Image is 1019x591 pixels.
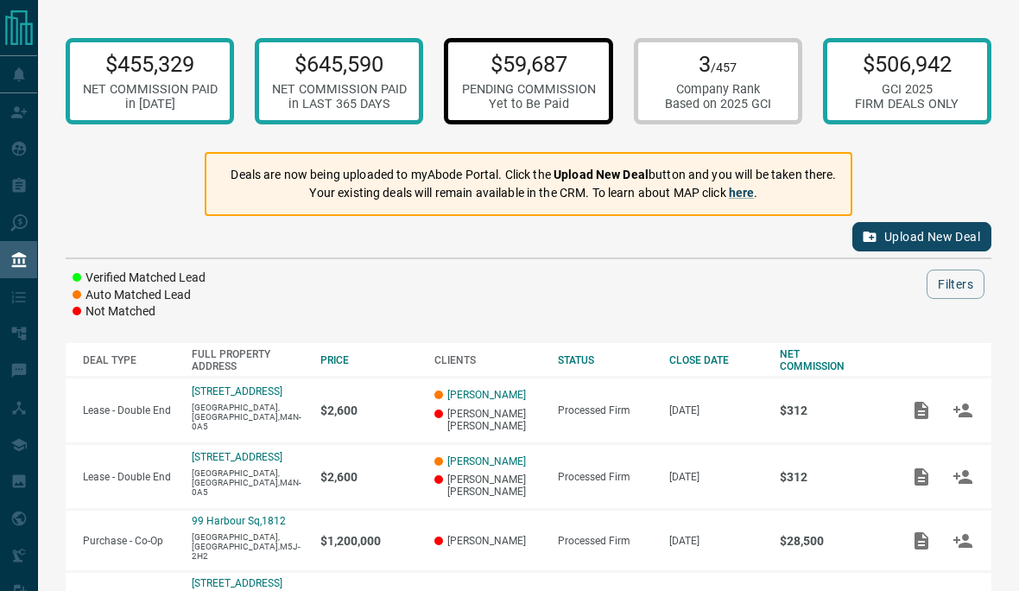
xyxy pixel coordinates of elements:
[942,534,984,546] span: Match Clients
[901,470,942,482] span: Add / View Documents
[558,404,652,416] div: Processed Firm
[901,404,942,416] span: Add / View Documents
[942,404,984,416] span: Match Clients
[434,473,541,498] p: [PERSON_NAME] [PERSON_NAME]
[73,270,206,287] li: Verified Matched Lead
[669,535,763,547] p: [DATE]
[855,82,959,97] div: GCI 2025
[855,97,959,111] div: FIRM DEALS ONLY
[447,455,526,467] a: [PERSON_NAME]
[729,186,755,200] a: here
[231,184,836,202] p: Your existing deals will remain available in the CRM. To learn about MAP click .
[558,471,652,483] div: Processed Firm
[669,354,763,366] div: CLOSE DATE
[780,534,883,548] p: $28,500
[558,535,652,547] div: Processed Firm
[83,97,218,111] div: in [DATE]
[852,222,991,251] button: Upload New Deal
[780,470,883,484] p: $312
[73,287,206,304] li: Auto Matched Lead
[192,348,303,372] div: FULL PROPERTY ADDRESS
[320,534,417,548] p: $1,200,000
[462,97,596,111] div: Yet to Be Paid
[669,404,763,416] p: [DATE]
[434,535,541,547] p: [PERSON_NAME]
[192,403,303,431] p: [GEOGRAPHIC_DATA],[GEOGRAPHIC_DATA],M4N-0A5
[192,577,282,589] a: [STREET_ADDRESS]
[320,404,417,417] p: $2,600
[855,51,959,77] p: $506,942
[272,97,407,111] div: in LAST 365 DAYS
[554,168,649,181] strong: Upload New Deal
[665,97,771,111] div: Based on 2025 GCI
[83,354,174,366] div: DEAL TYPE
[927,270,984,299] button: Filters
[192,385,282,397] a: [STREET_ADDRESS]
[434,408,541,432] p: [PERSON_NAME] [PERSON_NAME]
[83,51,218,77] p: $455,329
[192,515,286,527] a: 99 Harbour Sq,1812
[231,166,836,184] p: Deals are now being uploaded to myAbode Portal. Click the button and you will be taken there.
[320,470,417,484] p: $2,600
[462,82,596,97] div: PENDING COMMISSION
[272,51,407,77] p: $645,590
[73,303,206,321] li: Not Matched
[83,471,174,483] p: Lease - Double End
[320,354,417,366] div: PRICE
[780,404,883,417] p: $312
[711,60,737,75] span: /457
[83,82,218,97] div: NET COMMISSION PAID
[901,534,942,546] span: Add / View Documents
[83,404,174,416] p: Lease - Double End
[434,354,541,366] div: CLIENTS
[462,51,596,77] p: $59,687
[558,354,652,366] div: STATUS
[942,470,984,482] span: Match Clients
[272,82,407,97] div: NET COMMISSION PAID
[665,51,771,77] p: 3
[192,532,303,561] p: [GEOGRAPHIC_DATA],[GEOGRAPHIC_DATA],M5J-2H2
[192,451,282,463] a: [STREET_ADDRESS]
[780,348,883,372] div: NET COMMISSION
[83,535,174,547] p: Purchase - Co-Op
[665,82,771,97] div: Company Rank
[669,471,763,483] p: [DATE]
[192,468,303,497] p: [GEOGRAPHIC_DATA],[GEOGRAPHIC_DATA],M4N-0A5
[447,389,526,401] a: [PERSON_NAME]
